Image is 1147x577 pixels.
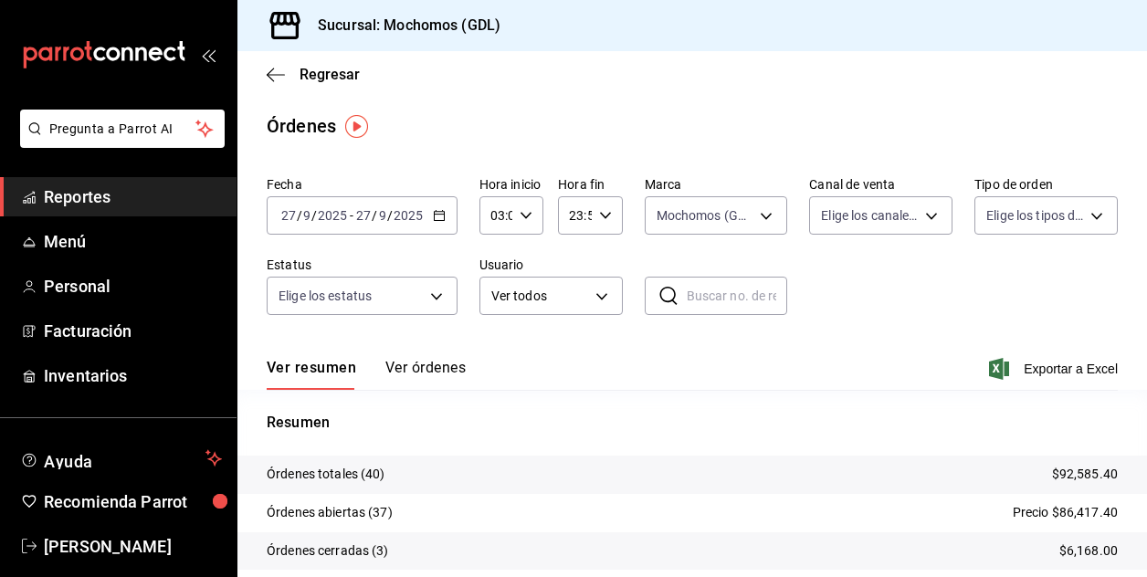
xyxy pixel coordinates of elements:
font: Exportar a Excel [1024,362,1118,376]
span: Ver todos [491,287,589,306]
input: -- [302,208,311,223]
button: Regresar [267,66,360,83]
p: Órdenes cerradas (3) [267,541,389,561]
label: Fecha [267,178,458,191]
h3: Sucursal: Mochomos (GDL) [303,15,500,37]
label: Tipo de orden [974,178,1118,191]
span: / [387,208,393,223]
input: -- [280,208,297,223]
p: Precio $86,417.40 [1013,503,1118,522]
div: Órdenes [267,112,336,140]
label: Hora fin [558,178,622,191]
input: -- [355,208,372,223]
p: Órdenes totales (40) [267,465,385,484]
input: Buscar no. de referencia [687,278,788,314]
img: Marcador de información sobre herramientas [345,115,368,138]
span: Elige los tipos de orden [986,206,1084,225]
label: Usuario [479,258,623,271]
font: Personal [44,277,110,296]
span: Mochomos (GDL) [657,206,754,225]
font: [PERSON_NAME] [44,537,172,556]
input: -- [378,208,387,223]
label: Marca [645,178,788,191]
p: $6,168.00 [1059,541,1118,561]
div: Pestañas de navegación [267,359,466,390]
button: Ver órdenes [385,359,466,390]
button: Exportar a Excel [993,358,1118,380]
span: / [297,208,302,223]
span: Elige los estatus [279,287,372,305]
button: Pregunta a Parrot AI [20,110,225,148]
font: Reportes [44,187,110,206]
span: - [350,208,353,223]
span: Elige los canales de venta [821,206,919,225]
font: Recomienda Parrot [44,492,187,511]
span: Ayuda [44,447,198,469]
font: Ver resumen [267,359,356,377]
span: / [311,208,317,223]
span: Regresar [300,66,360,83]
input: ---- [393,208,424,223]
p: Órdenes abiertas (37) [267,503,393,522]
span: Pregunta a Parrot AI [49,120,196,139]
p: Resumen [267,412,1118,434]
font: Menú [44,232,87,251]
label: Hora inicio [479,178,543,191]
button: open_drawer_menu [201,47,216,62]
input: ---- [317,208,348,223]
span: / [372,208,377,223]
p: $92,585.40 [1052,465,1118,484]
label: Estatus [267,258,458,271]
a: Pregunta a Parrot AI [13,132,225,152]
label: Canal de venta [809,178,952,191]
font: Inventarios [44,366,127,385]
font: Facturación [44,321,132,341]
